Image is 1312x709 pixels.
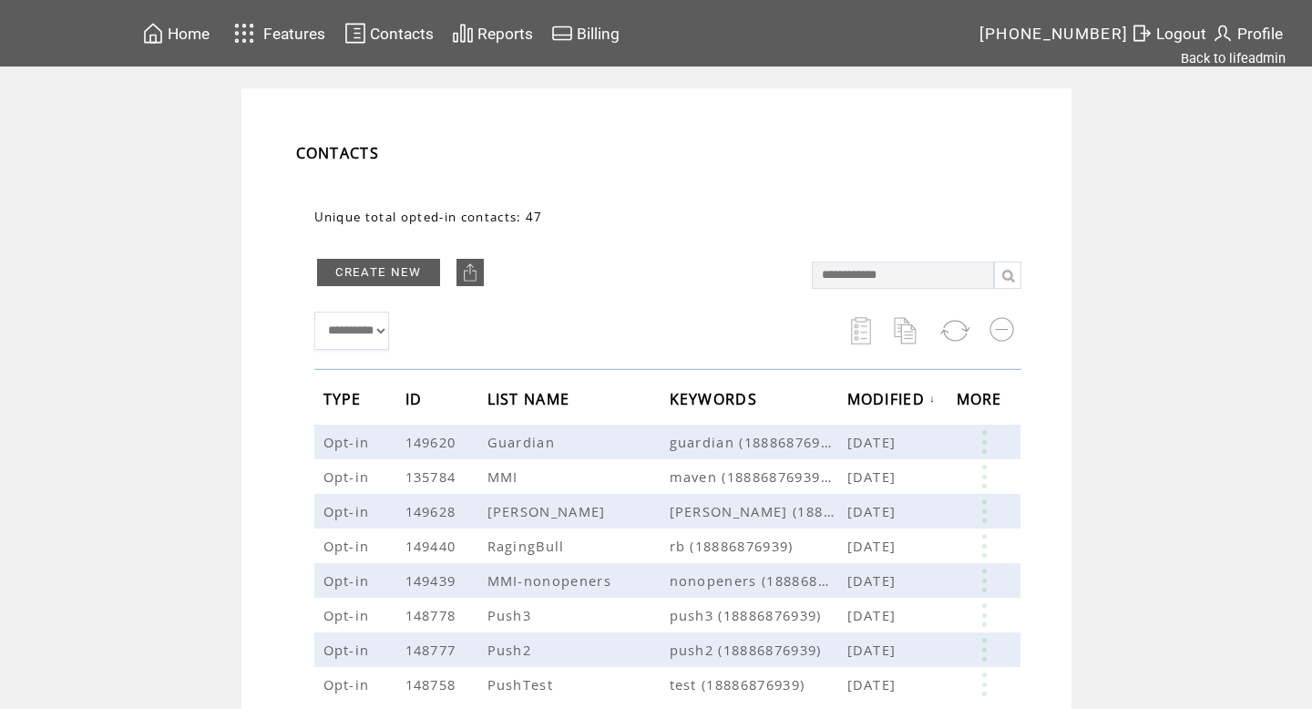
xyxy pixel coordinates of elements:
img: exit.svg [1131,22,1153,45]
a: Profile [1209,19,1286,47]
span: KEYWORDS [670,385,763,418]
span: 148777 [405,641,461,659]
span: 148758 [405,675,461,694]
span: 149620 [405,433,461,451]
span: Unique total opted-in contacts: 47 [314,209,543,225]
span: LIST NAME [487,385,575,418]
span: 135784 [405,468,461,486]
a: TYPE [323,393,366,404]
a: Contacts [342,19,436,47]
span: Logout [1156,25,1206,43]
span: Reports [477,25,533,43]
span: PushTest [487,675,559,694]
img: profile.svg [1212,22,1234,45]
span: [DATE] [847,571,901,590]
span: MODIFIED [847,385,930,418]
span: Billing [577,25,620,43]
a: Billing [548,19,622,47]
span: [DATE] [847,537,901,555]
span: [PHONE_NUMBER] [979,25,1129,43]
a: Features [226,15,329,51]
span: Home [168,25,210,43]
span: 149628 [405,502,461,520]
span: Push3 [487,606,537,624]
span: Opt-in [323,433,374,451]
span: MORE [957,385,1007,418]
span: 149439 [405,571,461,590]
a: LIST NAME [487,393,575,404]
span: [PERSON_NAME] [487,502,610,520]
span: rb (18886876939) [670,537,847,555]
span: TYPE [323,385,366,418]
span: Opt-in [323,641,374,659]
img: features.svg [229,18,261,48]
span: push3 (18886876939) [670,606,847,624]
span: Contacts [370,25,434,43]
span: nonopeners (18886876939) [670,571,847,590]
span: Opt-in [323,606,374,624]
span: Opt-in [323,571,374,590]
a: Logout [1128,19,1209,47]
span: Push2 [487,641,537,659]
span: Guardian [487,433,560,451]
a: Home [139,19,212,47]
img: contacts.svg [344,22,366,45]
span: Opt-in [323,675,374,694]
span: [DATE] [847,641,901,659]
span: Features [263,25,325,43]
a: Back to lifeadmin [1181,50,1286,67]
a: MODIFIED↓ [847,393,937,404]
span: [DATE] [847,606,901,624]
span: MMI [487,468,523,486]
span: Opt-in [323,468,374,486]
span: [DATE] [847,675,901,694]
span: 148778 [405,606,461,624]
span: RagingBull [487,537,569,555]
span: 149440 [405,537,461,555]
span: [DATE] [847,468,901,486]
a: Reports [449,19,536,47]
img: chart.svg [452,22,474,45]
a: CREATE NEW [317,259,440,286]
img: upload.png [461,263,479,282]
span: test (18886876939) [670,675,847,694]
span: [DATE] [847,433,901,451]
img: creidtcard.svg [551,22,573,45]
span: MMI-nonopeners [487,571,617,590]
span: meza (18886876939) [670,502,847,520]
span: ID [405,385,427,418]
span: Opt-in [323,537,374,555]
span: Profile [1237,25,1283,43]
span: guardian (18886876939) [670,433,847,451]
span: [DATE] [847,502,901,520]
span: push2 (18886876939) [670,641,847,659]
span: maven (18886876939),maven (TollFree) [670,468,847,486]
span: Opt-in [323,502,374,520]
img: home.svg [142,22,164,45]
span: CONTACTS [296,143,380,163]
a: ID [405,393,427,404]
a: KEYWORDS [670,393,763,404]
